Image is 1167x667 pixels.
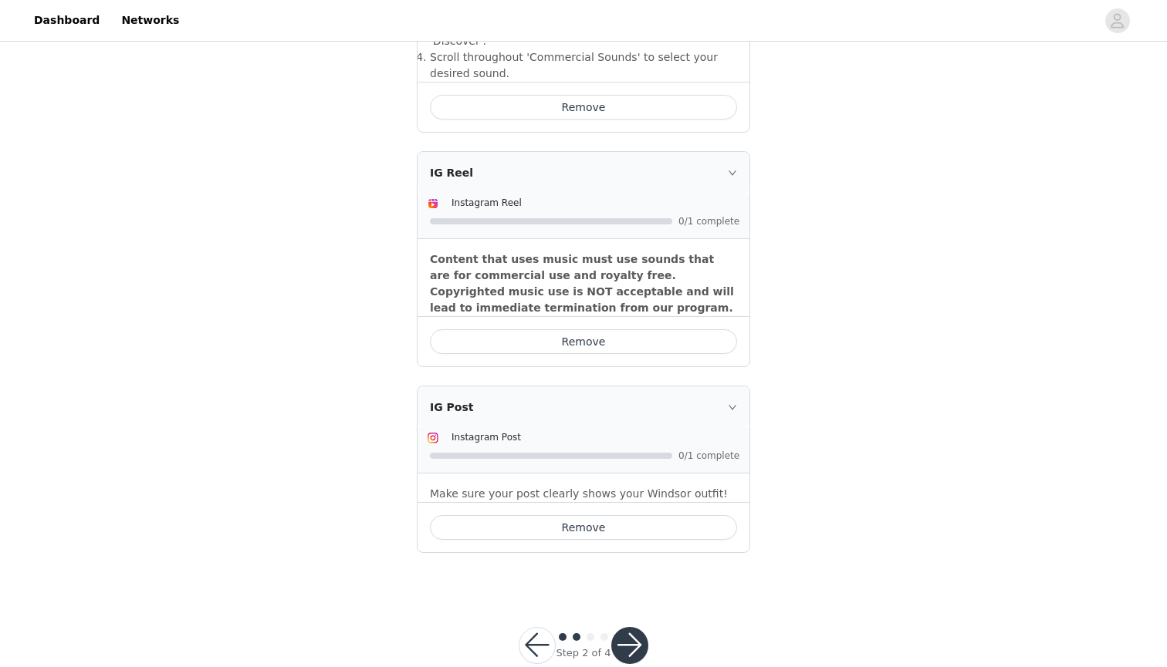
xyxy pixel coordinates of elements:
li: ​Scroll throughout 'Commercial Sounds' to select your desired sound. [430,49,737,82]
div: avatar [1110,8,1125,33]
span: 0/1 complete [678,217,740,226]
i: icon: right [728,403,737,412]
i: icon: right [728,168,737,177]
span: 0/1 complete [678,451,740,460]
p: Make sure your post clearly shows your Windsor outfit! [430,486,737,502]
a: Networks [112,3,188,38]
div: Step 2 of 4 [556,645,611,661]
span: Instagram Post [452,432,521,443]
strong: Content that uses music must use sounds that are for commercial use and royalty free. Copyrighted... [430,253,734,314]
button: Remove [430,329,737,354]
a: Dashboard [25,3,109,38]
button: Remove [430,515,737,540]
img: Instagram Icon [427,432,439,444]
div: icon: rightIG Reel [418,152,749,194]
span: Instagram Reel [452,197,522,208]
div: icon: rightIG Post [418,386,749,428]
img: Instagram Reels Icon [427,197,439,210]
button: Remove [430,95,737,120]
